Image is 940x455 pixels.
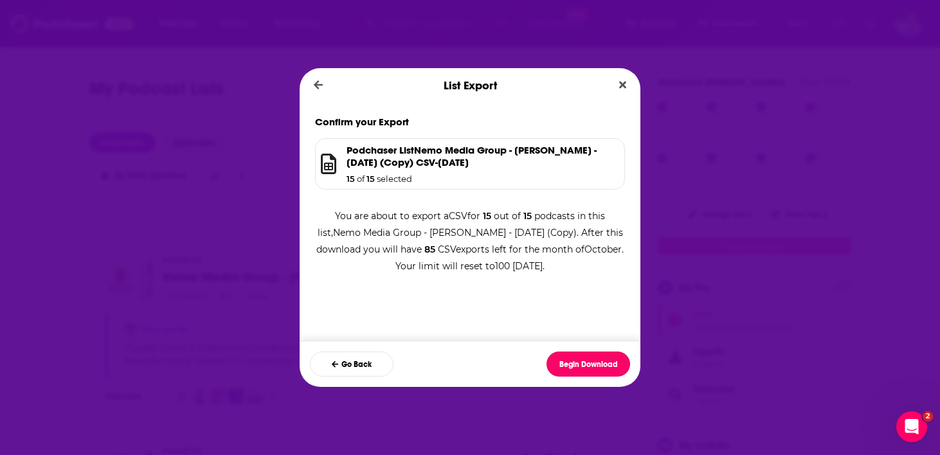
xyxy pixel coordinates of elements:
[347,174,355,184] span: 15
[523,210,532,222] span: 15
[347,144,608,168] h1: Podchaser List Nemo Media Group - [PERSON_NAME] - [DATE] (Copy) CSV - [DATE]
[315,195,625,274] div: You are about to export a CSV for out of podcasts in this list, Nemo Media Group - [PERSON_NAME] ...
[424,244,435,255] span: 85
[614,77,631,93] button: Close
[547,352,630,377] button: Begin Download
[483,210,491,222] span: 15
[366,174,375,184] span: 15
[347,174,412,184] h1: of selected
[896,411,927,442] iframe: Intercom live chat
[315,116,625,128] h1: Confirm your Export
[310,352,393,377] button: Go Back
[300,68,640,103] div: List Export
[923,411,933,422] span: 2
